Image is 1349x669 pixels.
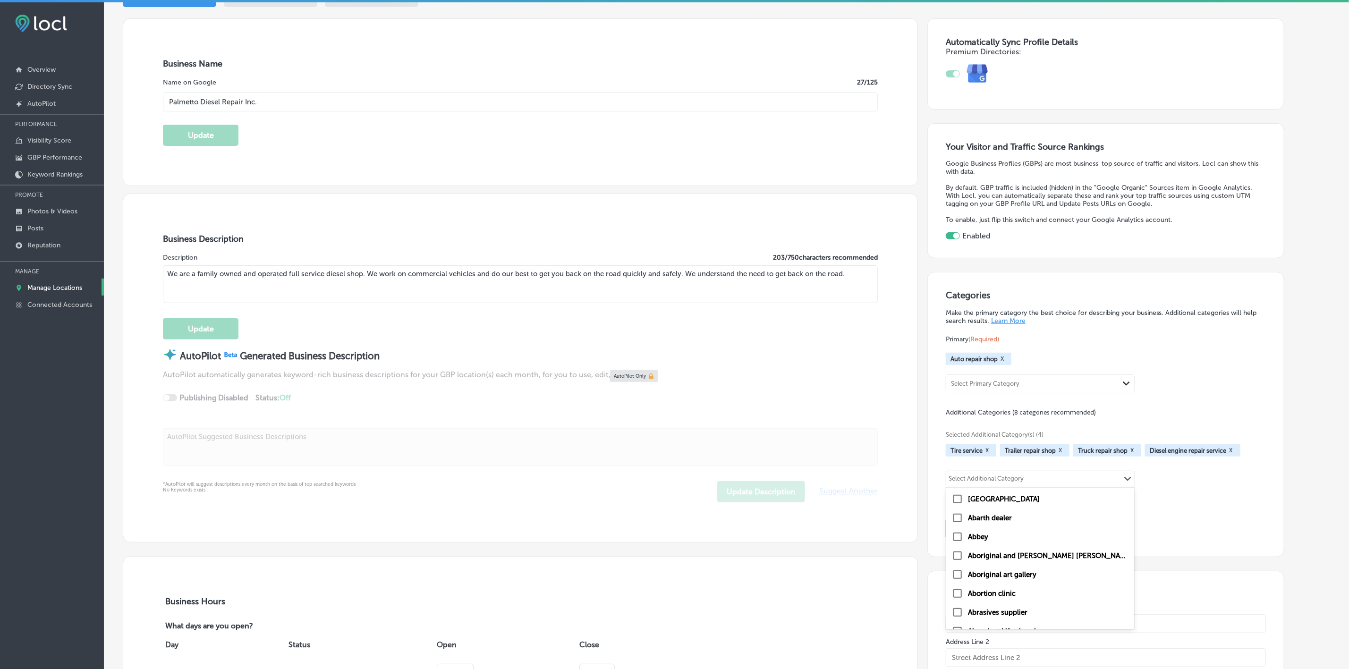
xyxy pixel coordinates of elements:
[163,93,878,111] input: Enter Location Name
[983,447,992,454] button: X
[163,78,216,86] label: Name on Google
[946,431,1259,438] span: Selected Additional Category(s) (4)
[1227,447,1236,454] button: X
[27,224,43,232] p: Posts
[434,632,577,658] th: Open
[946,142,1266,152] h3: Your Visitor and Traffic Source Rankings
[15,15,67,32] img: fda3e92497d09a02dc62c9cd864e3231.png
[163,265,878,303] textarea: We are a family owned and operated full service diesel shop. We work on commercial vehicles and d...
[163,596,878,607] h3: Business Hours
[163,125,238,146] button: Update
[221,350,240,358] img: Beta
[946,184,1266,208] p: By default, GBP traffic is included (hidden) in the "Google Organic" Sources item in Google Analy...
[27,170,83,178] p: Keyword Rankings
[949,475,1024,486] div: Select Additional Category
[577,632,699,658] th: Close
[991,317,1026,325] a: Learn More
[27,207,77,215] p: Photos & Videos
[960,56,995,92] img: e7ababfa220611ac49bdb491a11684a6.png
[27,153,82,161] p: GBP Performance
[998,355,1007,363] button: X
[946,638,1266,646] label: Address Line 2
[950,447,983,454] span: Tire service
[950,356,998,363] span: Auto repair shop
[968,514,1012,522] label: Abarth dealer
[946,47,1266,56] h4: Premium Directories:
[286,632,434,658] th: Status
[1150,447,1227,454] span: Diesel engine repair service
[962,231,991,240] label: Enabled
[968,570,1036,579] label: Aboriginal art gallery
[163,254,197,262] label: Description
[27,301,92,309] p: Connected Accounts
[968,335,999,343] span: (Required)
[1056,447,1065,454] button: X
[1078,447,1128,454] span: Truck repair shop
[968,608,1027,617] label: Abrasives supplier
[1005,447,1056,454] span: Trailer repair shop
[968,627,1038,635] label: Abundant Life church
[968,551,1128,560] label: Aboriginal and Torres Strait Islander organisation
[163,347,177,362] img: autopilot-icon
[27,241,60,249] p: Reputation
[27,66,56,74] p: Overview
[951,381,1019,388] div: Select Primary Category
[968,495,1040,503] label: Aadhaar center
[946,37,1266,47] h3: Automatically Sync Profile Details
[946,216,1266,224] p: To enable, just flip this switch and connect your Google Analytics account.
[27,284,82,292] p: Manage Locations
[180,350,380,362] strong: AutoPilot Generated Business Description
[27,136,71,144] p: Visibility Score
[1012,408,1096,417] span: (8 categories recommended)
[946,518,1021,539] button: Update
[27,100,56,108] p: AutoPilot
[946,160,1266,176] p: Google Business Profiles (GBPs) are most business' top source of traffic and visitors. Locl can s...
[946,648,1266,667] input: Street Address Line 2
[773,254,878,262] label: 203 / 750 characters recommended
[163,59,878,69] h3: Business Name
[857,78,878,86] label: 27 /125
[1128,447,1137,454] button: X
[946,408,1096,416] span: Additional Categories
[968,533,988,541] label: Abbey
[163,632,286,658] th: Day
[27,83,72,91] p: Directory Sync
[946,290,1266,304] h3: Categories
[946,309,1266,325] p: Make the primary category the best choice for describing your business. Additional categories wil...
[163,622,321,632] p: What days are you open?
[163,318,238,339] button: Update
[946,335,999,343] span: Primary
[968,589,1016,598] label: Abortion clinic
[163,234,878,244] h3: Business Description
